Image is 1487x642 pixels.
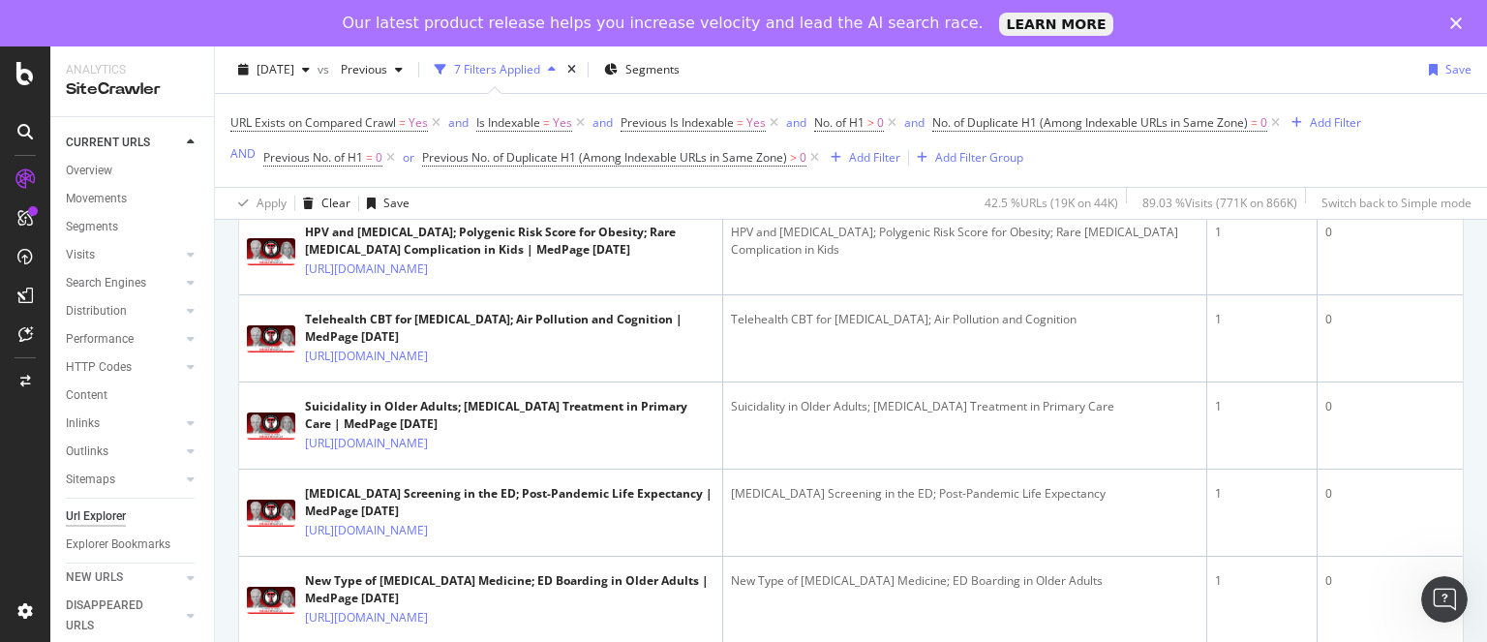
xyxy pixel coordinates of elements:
[66,217,200,237] a: Segments
[849,149,900,166] div: Add Filter
[321,195,350,211] div: Clear
[230,144,256,163] button: AND
[746,109,766,137] span: Yes
[295,188,350,219] button: Clear
[263,149,363,166] span: Previous No. of H1
[786,114,806,131] div: and
[823,146,900,169] button: Add Filter
[66,329,134,350] div: Performance
[343,14,984,33] div: Our latest product release helps you increase velocity and lead the AI search race.
[66,301,181,321] a: Distribution
[1450,17,1470,29] div: Close
[1321,195,1472,211] div: Switch back to Simple mode
[230,188,287,219] button: Apply
[422,149,787,166] span: Previous No. of Duplicate H1 (Among Indexable URLs in Same Zone)
[553,109,572,137] span: Yes
[66,189,127,209] div: Movements
[305,485,714,520] div: [MEDICAL_DATA] Screening in the ED; Post-Pandemic Life Expectancy | MedPage [DATE]
[867,114,874,131] span: >
[383,195,410,211] div: Save
[1215,485,1309,503] div: 1
[1215,398,1309,415] div: 1
[621,114,734,131] span: Previous Is Indexable
[448,114,469,131] div: and
[66,506,200,527] a: Url Explorer
[305,572,714,607] div: New Type of [MEDICAL_DATA] Medicine; ED Boarding in Older Adults | MedPage [DATE]
[66,133,150,153] div: CURRENT URLS
[66,357,132,378] div: HTTP Codes
[1284,111,1361,135] button: Add Filter
[247,587,295,614] img: main image
[592,114,613,131] div: and
[731,311,1199,328] div: Telehealth CBT for [MEDICAL_DATA]; Air Pollution and Cognition
[66,62,198,78] div: Analytics
[66,161,200,181] a: Overview
[877,109,884,137] span: 0
[247,325,295,352] img: main image
[1215,224,1309,241] div: 1
[731,224,1199,259] div: HPV and [MEDICAL_DATA]; Polygenic Risk Score for Obesity; Rare [MEDICAL_DATA] Complication in Kids
[409,109,428,137] span: Yes
[904,113,925,132] button: and
[543,114,550,131] span: =
[66,189,200,209] a: Movements
[66,245,181,265] a: Visits
[1445,61,1472,77] div: Save
[814,114,865,131] span: No. of H1
[305,260,428,279] a: [URL][DOMAIN_NAME]
[66,442,108,462] div: Outlinks
[904,114,925,131] div: and
[66,470,181,490] a: Sitemaps
[66,273,181,293] a: Search Engines
[999,13,1114,36] a: LEARN MORE
[454,61,540,77] div: 7 Filters Applied
[786,113,806,132] button: and
[476,114,540,131] span: Is Indexable
[66,273,146,293] div: Search Engines
[230,114,396,131] span: URL Exists on Compared Crawl
[1215,311,1309,328] div: 1
[366,149,373,166] span: =
[737,114,743,131] span: =
[1421,54,1472,85] button: Save
[333,61,387,77] span: Previous
[66,161,112,181] div: Overview
[376,144,382,171] span: 0
[1421,576,1468,623] iframe: Intercom live chat
[66,413,100,434] div: Inlinks
[427,54,563,85] button: 7 Filters Applied
[333,54,410,85] button: Previous
[257,195,287,211] div: Apply
[247,500,295,527] img: main image
[66,567,123,588] div: NEW URLS
[66,217,118,237] div: Segments
[66,506,126,527] div: Url Explorer
[1260,109,1267,137] span: 0
[305,434,428,453] a: [URL][DOMAIN_NAME]
[66,470,115,490] div: Sitemaps
[247,413,295,440] img: main image
[935,149,1023,166] div: Add Filter Group
[403,148,414,167] button: or
[305,311,714,346] div: Telehealth CBT for [MEDICAL_DATA]; Air Pollution and Cognition | MedPage [DATE]
[305,347,428,366] a: [URL][DOMAIN_NAME]
[66,245,95,265] div: Visits
[790,149,797,166] span: >
[932,114,1248,131] span: No. of Duplicate H1 (Among Indexable URLs in Same Zone)
[66,596,181,636] a: DISAPPEARED URLS
[731,572,1199,590] div: New Type of [MEDICAL_DATA] Medicine; ED Boarding in Older Adults
[66,301,127,321] div: Distribution
[66,133,181,153] a: CURRENT URLS
[66,535,170,555] div: Explorer Bookmarks
[800,144,806,171] span: 0
[66,442,181,462] a: Outlinks
[66,385,107,406] div: Content
[66,567,181,588] a: NEW URLS
[66,535,200,555] a: Explorer Bookmarks
[731,485,1199,503] div: [MEDICAL_DATA] Screening in the ED; Post-Pandemic Life Expectancy
[230,145,256,162] div: AND
[305,398,714,433] div: Suicidality in Older Adults; [MEDICAL_DATA] Treatment in Primary Care | MedPage [DATE]
[625,61,680,77] span: Segments
[909,146,1023,169] button: Add Filter Group
[596,54,687,85] button: Segments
